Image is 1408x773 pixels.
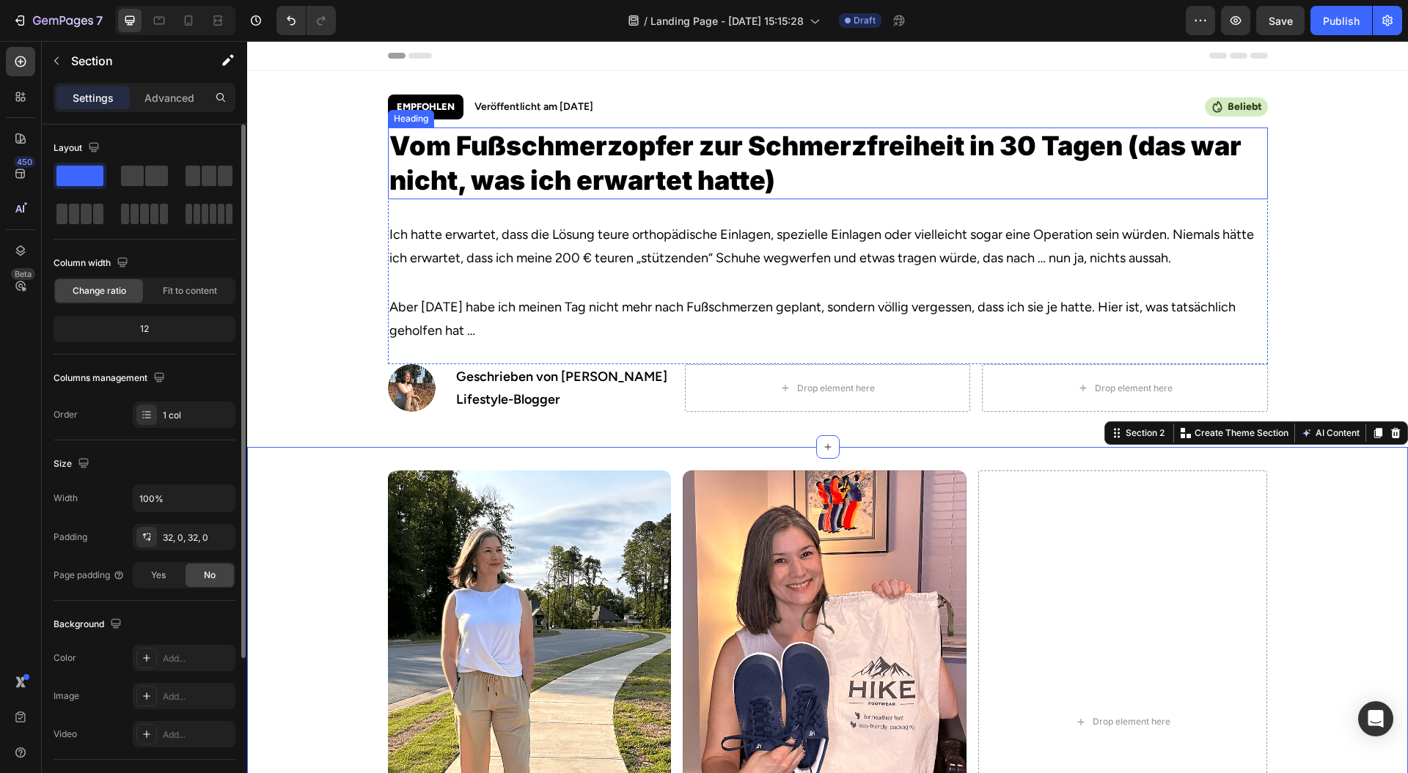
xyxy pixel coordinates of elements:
div: 32, 0, 32, 0 [163,531,232,544]
div: Layout [54,138,103,158]
span: Change ratio [73,284,126,297]
p: 7 [96,12,103,29]
div: Add... [163,690,232,703]
div: Size [54,454,92,474]
div: Width [54,492,78,505]
h2: Lifestyle-Blogger [208,347,422,370]
div: Video [54,728,77,741]
div: Publish [1323,13,1360,29]
h2: Geschrieben von [PERSON_NAME] [208,325,422,347]
input: Auto [133,485,235,511]
p: Advanced [144,90,194,106]
span: / [644,13,648,29]
img: gempages_578977757858366233-b68f9d6f-ada0-4a52-9d08-8abe6a6fdaec.png [436,429,719,755]
div: Image [54,689,79,703]
h2: Aber [DATE] habe ich meinen Tag nicht mehr nach Fußschmerzen geplant, sondern völlig vergessen, d... [141,253,1021,303]
div: Add... [163,728,232,741]
img: gempages_578977757858366233-baedaf0c-5c3c-4735-9180-290fb9126f13.png [141,429,425,755]
div: 12 [56,319,232,339]
div: Drop element here [848,341,925,353]
img: gempages_578977757858366233-4a6b649b-4d05-4369-8571-ae0d7628164e.png [141,323,188,371]
div: Heading [144,71,184,84]
span: Landing Page - [DATE] 15:15:28 [650,13,804,29]
button: Publish [1310,6,1372,35]
span: Fit to content [163,284,217,297]
span: Yes [151,569,166,582]
div: 1 col [163,409,232,422]
span: Draft [854,14,876,27]
div: Padding [54,530,87,544]
div: Page padding [54,569,125,582]
h2: Vom Fußschmerzopfer zur Schmerzfreiheit in 30 Tagen (das war nicht, was ich erwartet hatte) [141,86,1021,158]
button: Save [1256,6,1305,35]
h2: Ich hatte erwartet, dass die Lösung teure orthopädische Einlagen, spezielle Einlagen oder viellei... [141,180,1021,231]
div: Background [54,615,125,635]
iframe: Design area [247,41,1408,773]
div: Column width [54,254,131,273]
div: 450 [14,156,35,168]
button: 7 [6,6,109,35]
div: Undo/Redo [276,6,336,35]
p: Settings [73,90,114,106]
span: Save [1269,15,1293,27]
p: Section [71,52,191,70]
div: Drop element here [846,675,923,687]
div: Drop element here [550,341,628,353]
div: Beta [11,268,35,280]
div: Add... [163,652,232,665]
div: Color [54,651,76,665]
p: Create Theme Section [947,385,1041,399]
div: Order [54,408,78,421]
div: Open Intercom Messenger [1358,701,1393,736]
div: Section 2 [876,385,920,399]
button: AI Content [1051,383,1115,401]
div: Columns management [54,369,168,388]
span: No [204,569,216,582]
p: Beliebt [980,60,1015,73]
